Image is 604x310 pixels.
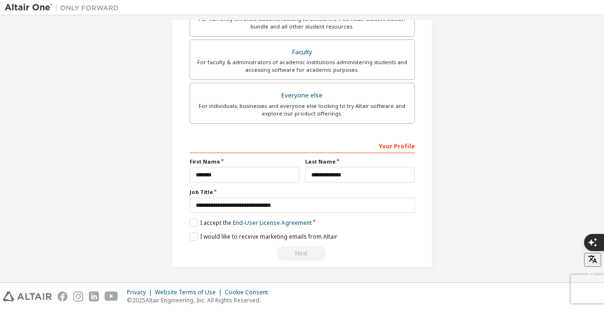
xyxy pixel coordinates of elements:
div: Website Terms of Use [155,289,225,296]
div: Read and acccept EULA to continue [190,246,415,261]
div: For faculty & administrators of academic institutions administering students and accessing softwa... [196,58,409,74]
div: Your Profile [190,138,415,153]
a: End-User License Agreement [233,219,312,227]
img: facebook.svg [58,291,67,301]
img: youtube.svg [105,291,118,301]
div: Everyone else [196,89,409,102]
label: I accept the [190,219,312,227]
img: instagram.svg [73,291,83,301]
label: Last Name [305,158,415,165]
img: altair_logo.svg [3,291,52,301]
label: Job Title [190,188,415,196]
img: linkedin.svg [89,291,99,301]
p: © 2025 Altair Engineering, Inc. All Rights Reserved. [127,296,274,304]
div: Privacy [127,289,155,296]
label: I would like to receive marketing emails from Altair [190,232,337,241]
div: Faculty [196,46,409,59]
div: For currently enrolled students looking to access the free Altair Student Edition bundle and all ... [196,15,409,30]
div: For individuals, businesses and everyone else looking to try Altair software and explore our prod... [196,102,409,117]
img: Altair One [5,3,124,12]
div: Cookie Consent [225,289,274,296]
label: First Name [190,158,299,165]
